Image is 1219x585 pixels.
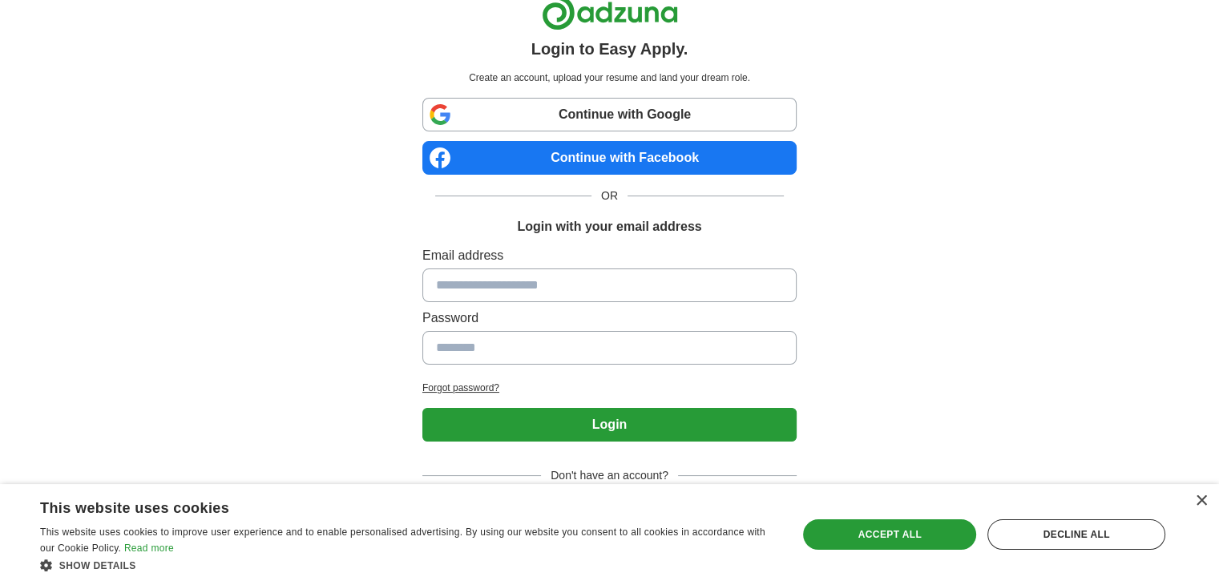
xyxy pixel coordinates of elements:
[422,141,797,175] a: Continue with Facebook
[531,37,688,61] h1: Login to Easy Apply.
[422,408,797,442] button: Login
[422,309,797,328] label: Password
[803,519,976,550] div: Accept all
[987,519,1165,550] div: Decline all
[59,560,136,571] span: Show details
[40,557,775,573] div: Show details
[40,494,735,518] div: This website uses cookies
[40,526,765,554] span: This website uses cookies to improve user experience and to enable personalised advertising. By u...
[422,381,797,395] a: Forgot password?
[1195,495,1207,507] div: Close
[517,217,701,236] h1: Login with your email address
[422,246,797,265] label: Email address
[422,98,797,131] a: Continue with Google
[426,71,793,85] p: Create an account, upload your resume and land your dream role.
[124,543,174,554] a: Read more, opens a new window
[541,467,678,484] span: Don't have an account?
[591,188,628,204] span: OR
